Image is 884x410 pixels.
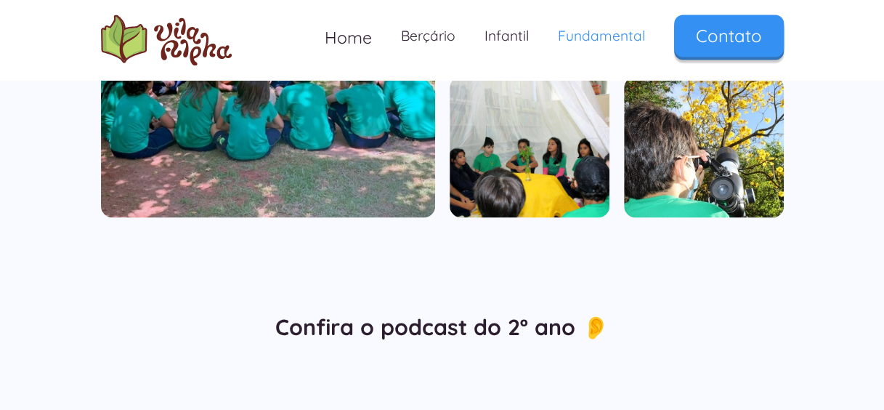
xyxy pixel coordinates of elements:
a: Infantil [470,15,543,57]
h2: Confira o podcast do 2º ano 👂 [101,305,784,349]
a: open lightbox [450,76,609,217]
a: Fundamental [543,15,660,57]
a: Home [310,15,386,60]
a: home [101,15,232,65]
a: Berçário [386,15,470,57]
img: logo Escola Vila Alpha [101,15,232,65]
a: Contato [674,15,784,57]
span: Home [325,27,372,48]
a: open lightbox [624,76,784,217]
